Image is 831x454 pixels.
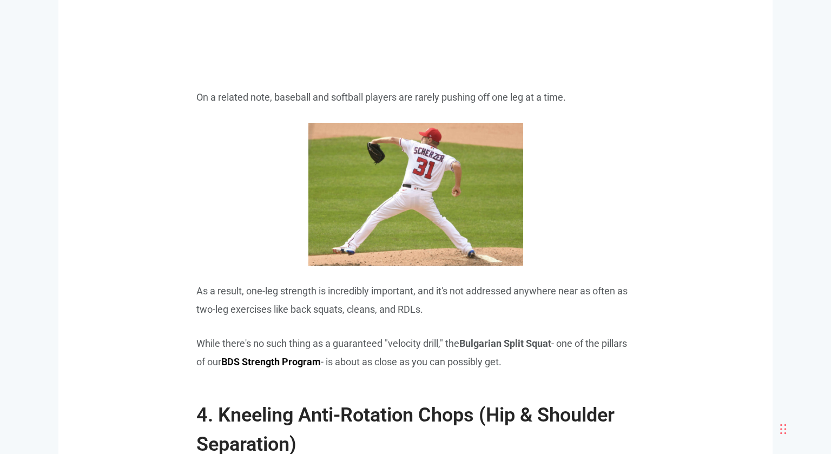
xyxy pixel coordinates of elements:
img: Max Scherzer to Giants? Cy Young winner prefers West Coast destination ahead of trade deadline [308,123,523,266]
span: As a result, one-leg strength is incredibly important, and it's not addressed anywhere near as of... [196,285,628,314]
p: On a related note, baseball and softball players are rarely pushing off one leg at a time. [196,88,635,106]
span: While there's no such thing as a guaranteed "velocity drill," the - one of the pillars of our - i... [196,338,627,367]
span: Bulgarian Split Squat [459,338,551,349]
div: Drag [780,413,787,445]
iframe: Chat Widget [676,337,831,454]
a: BDS Strength Program [221,356,321,367]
